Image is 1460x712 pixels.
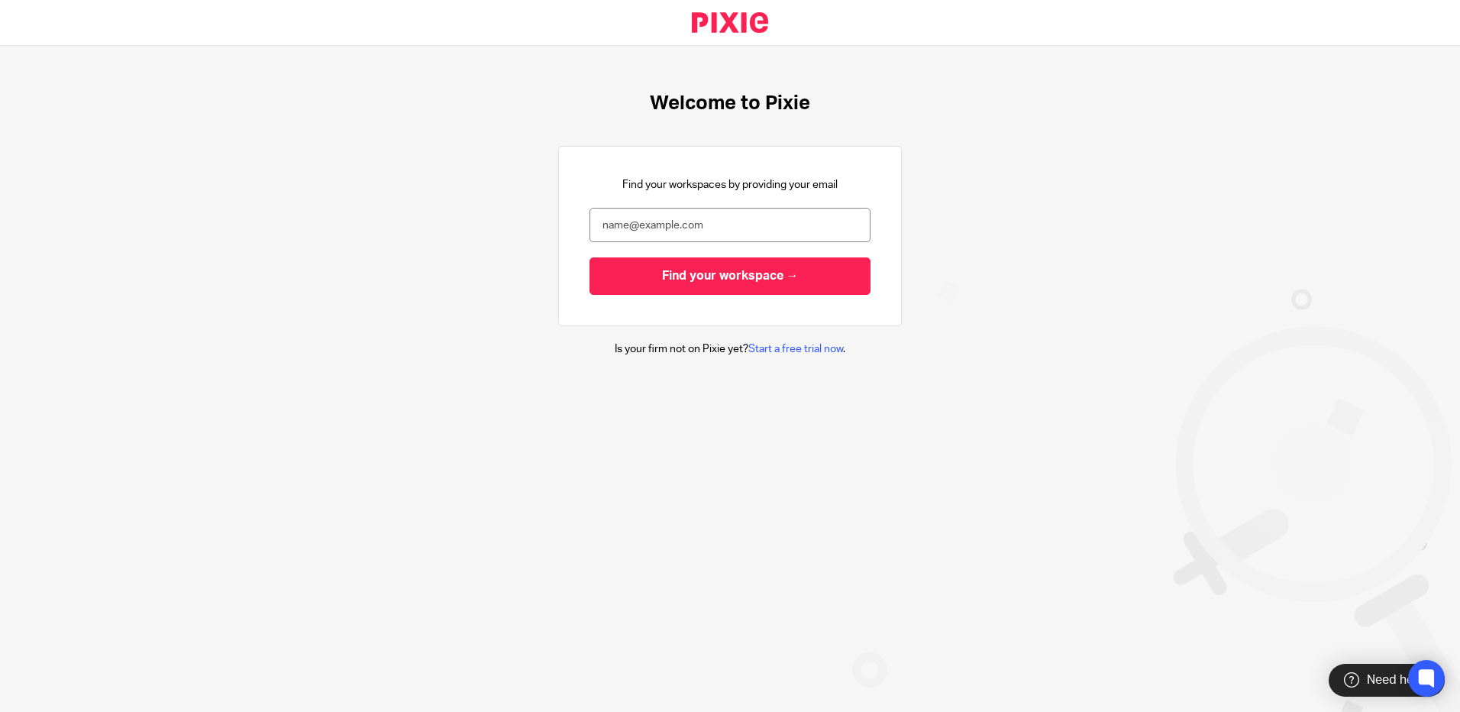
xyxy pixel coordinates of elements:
p: Find your workspaces by providing your email [622,177,838,193]
div: Need help? [1329,664,1445,697]
input: Find your workspace → [589,257,871,295]
h1: Welcome to Pixie [650,92,810,115]
p: Is your firm not on Pixie yet? . [615,341,845,357]
a: Start a free trial now [748,344,843,354]
input: name@example.com [589,208,871,242]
